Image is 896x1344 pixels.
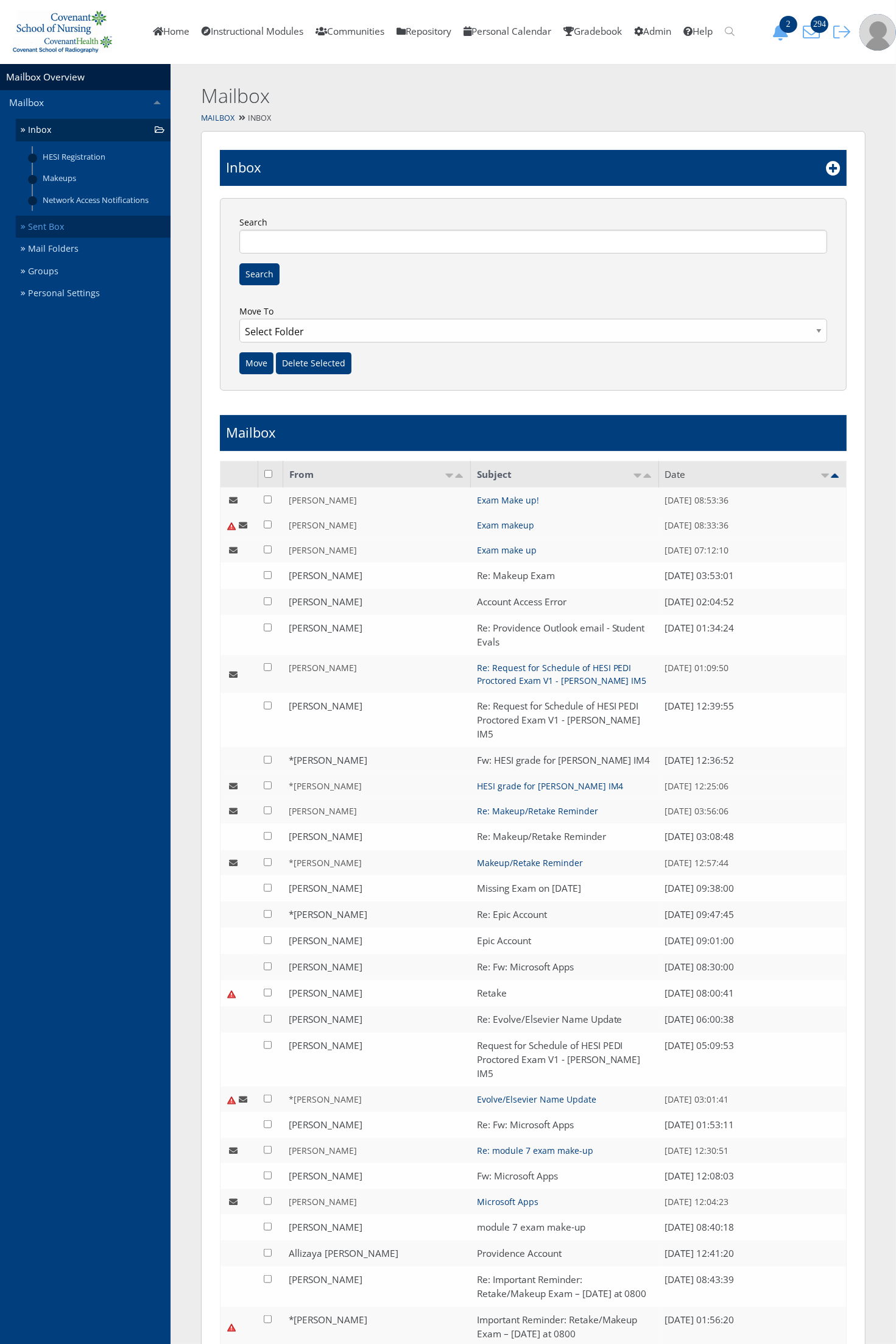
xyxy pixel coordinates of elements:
td: [DATE] 12:30:51 [658,1138,846,1163]
a: Makeup/Retake Reminder [477,857,583,869]
td: *[PERSON_NAME] [283,850,470,875]
td: [PERSON_NAME] [283,954,470,980]
td: [PERSON_NAME] [283,615,470,655]
a: module 7 exam make-up [477,1221,585,1234]
a: 2 [768,25,799,38]
a: Re: Makeup Exam [477,569,555,582]
a: Re: Makeup/Retake Reminder [477,805,598,817]
img: desc.png [643,474,652,478]
img: user-profile-default-picture.png [859,14,896,51]
td: [DATE] 03:53:01 [658,563,846,589]
td: [PERSON_NAME] [283,823,470,850]
h2: Mailbox [201,82,722,110]
td: [PERSON_NAME] [283,563,470,589]
a: Groups [16,260,171,283]
td: [DATE] 12:39:55 [658,693,846,747]
td: [PERSON_NAME] [283,1189,470,1214]
td: Allizaya [PERSON_NAME] [283,1240,470,1267]
a: Sent Box [16,216,171,238]
td: *[PERSON_NAME] [283,773,470,798]
a: Account Access Error [477,596,566,608]
div: Inbox [171,110,896,127]
td: [DATE] 12:41:20 [658,1240,846,1267]
a: Providence Account [477,1247,562,1260]
a: Inbox [16,119,171,141]
a: Mail Folders [16,238,171,260]
td: [PERSON_NAME] [283,1163,470,1189]
h1: Inbox [226,158,261,177]
td: [PERSON_NAME] [283,488,470,513]
td: [DATE] 09:01:00 [658,928,846,954]
a: Re: Providence Outlook email - Student Evals [477,622,645,649]
td: [PERSON_NAME] [283,1214,470,1240]
img: asc.png [633,474,643,478]
td: [PERSON_NAME] [283,928,470,954]
img: urgent.png [227,989,236,999]
a: Fw: HESI grade for [PERSON_NAME] IM4 [477,754,651,767]
td: [DATE] 02:04:52 [658,589,846,615]
a: Re: Fw: Microsoft Apps [477,1118,574,1131]
td: [DATE] 01:53:11 [658,1112,846,1138]
td: [DATE] 12:25:06 [658,773,846,798]
img: desc.png [454,474,464,478]
a: Re: Epic Account [477,908,547,921]
a: Personal Settings [16,282,171,305]
td: [DATE] 05:09:53 [658,1033,846,1087]
td: [DATE] 03:01:41 [658,1087,846,1112]
td: [DATE] 03:08:48 [658,823,846,850]
h1: Mailbox [226,423,276,442]
td: [DATE] 12:36:52 [658,747,846,773]
td: [DATE] 03:56:06 [658,798,846,823]
a: Makeups [33,168,171,189]
a: Re: Evolve/Elsevier Name Update [477,1013,623,1026]
td: [DATE] 07:12:10 [658,538,846,563]
i: Add New [826,161,841,176]
td: [PERSON_NAME] [283,1112,470,1138]
td: [PERSON_NAME] [283,589,470,615]
td: [DATE] 12:08:03 [658,1163,846,1189]
a: Re: Fw: Microsoft Apps [477,961,574,973]
td: [PERSON_NAME] [283,538,470,563]
img: asc.png [445,474,454,478]
td: [DATE] 12:57:44 [658,850,846,875]
a: Re: Request for Schedule of HESI PEDI Proctored Exam V1 - [PERSON_NAME] IM5 [477,662,647,686]
a: Network Access Notifications [33,189,171,210]
a: Exam make up [477,544,537,556]
img: desc_active.png [830,474,840,478]
img: urgent.png [227,521,236,531]
a: HESI Registration [33,146,171,168]
a: Evolve/Elsevier Name Update [477,1093,596,1105]
a: Epic Account [477,934,531,947]
td: *[PERSON_NAME] [283,747,470,773]
a: Fw: Microsoft Apps [477,1170,558,1182]
td: [DATE] 08:30:00 [658,954,846,980]
td: [PERSON_NAME] [283,1006,470,1033]
td: [DATE] 09:47:45 [658,901,846,928]
td: [DATE] 08:43:39 [658,1267,846,1307]
a: Mailbox [201,113,235,123]
a: Missing Exam on [DATE] [477,882,581,895]
td: Date [658,461,846,488]
td: [PERSON_NAME] [283,798,470,823]
td: [PERSON_NAME] [283,693,470,747]
td: [PERSON_NAME] [283,980,470,1006]
td: [DATE] 08:40:18 [658,1214,846,1240]
img: urgent.png [227,1095,236,1105]
td: From [283,461,470,488]
a: HESI grade for [PERSON_NAME] IM4 [477,780,624,792]
a: Important Reminder: Retake/Makeup Exam – [DATE] at 0800 [477,1314,638,1340]
span: 2 [780,16,797,33]
a: Request for Schedule of HESI PEDI Proctored Exam V1 - [PERSON_NAME] IM5 [477,1039,641,1080]
a: Re: Request for Schedule of HESI PEDI Proctored Exam V1 - [PERSON_NAME] IM5 [477,700,641,741]
button: 294 [799,23,829,41]
td: [DATE] 06:00:38 [658,1006,846,1033]
td: *[PERSON_NAME] [283,1087,470,1112]
td: [DATE] 12:04:23 [658,1189,846,1214]
td: *[PERSON_NAME] [283,901,470,928]
label: Move To [236,304,830,352]
label: Search [236,215,830,254]
span: 294 [811,16,828,33]
td: [DATE] 08:33:36 [658,513,846,538]
a: Microsoft Apps [477,1196,538,1207]
img: urgent.png [227,1323,236,1332]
